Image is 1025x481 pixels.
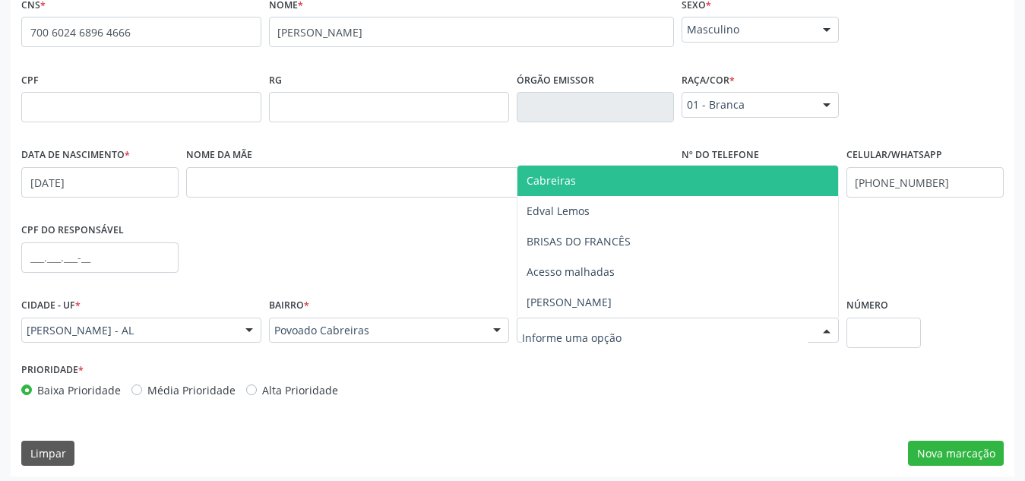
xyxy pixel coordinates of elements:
[262,382,338,398] label: Alta Prioridade
[21,359,84,382] label: Prioridade
[186,144,252,167] label: Nome da mãe
[269,68,282,92] label: RG
[27,323,230,338] span: [PERSON_NAME] - AL
[21,68,39,92] label: CPF
[522,323,808,353] input: Informe uma opção
[517,68,594,92] label: Órgão emissor
[687,22,808,37] span: Masculino
[682,68,735,92] label: Raça/cor
[527,173,576,188] span: Cabreiras
[527,204,590,218] span: Edval Lemos
[147,382,236,398] label: Média Prioridade
[21,144,130,167] label: Data de nascimento
[187,21,254,38] span: none
[21,294,81,318] label: Cidade - UF
[21,219,124,242] label: CPF do responsável
[527,295,612,309] span: [PERSON_NAME]
[21,167,179,198] input: __/__/____
[527,234,631,248] span: BRISAS DO FRANCÊS
[908,441,1004,467] button: Nova marcação
[21,242,179,273] input: ___.___.___-__
[527,264,615,279] span: Acesso malhadas
[846,294,888,318] label: Número
[687,97,808,112] span: 01 - Branca
[274,323,478,338] span: Povoado Cabreiras
[37,382,121,398] label: Baixa Prioridade
[846,144,942,167] label: Celular/WhatsApp
[269,294,309,318] label: Bairro
[682,144,759,167] label: Nº do Telefone
[846,167,1004,198] input: (__) _____-_____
